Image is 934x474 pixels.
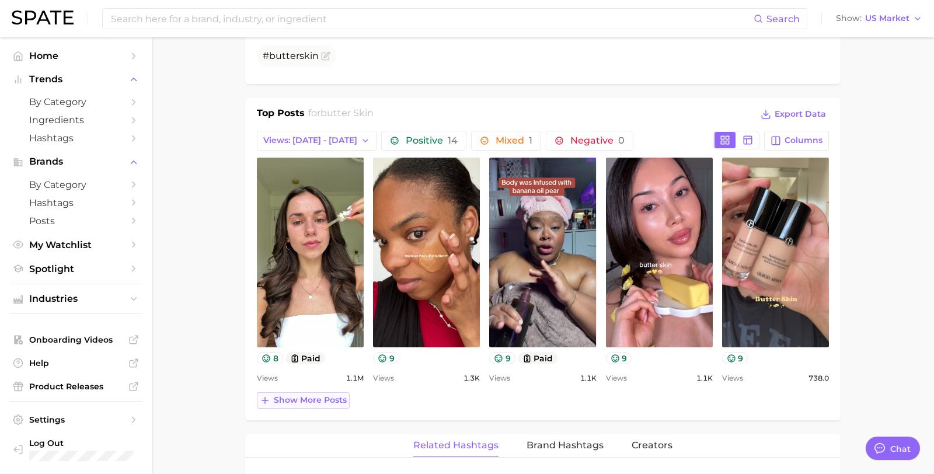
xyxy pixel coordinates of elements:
[722,371,743,385] span: Views
[29,263,123,274] span: Spotlight
[299,50,319,61] span: skin
[9,47,142,65] a: Home
[758,106,829,123] button: Export Data
[9,331,142,348] a: Onboarding Videos
[29,96,123,107] span: by Category
[257,392,350,409] button: Show more posts
[12,11,74,25] img: SPATE
[9,378,142,395] a: Product Releases
[406,136,458,145] span: Positive
[346,371,364,385] span: 1.1m
[257,106,305,124] h1: Top Posts
[865,15,909,22] span: US Market
[9,129,142,147] a: Hashtags
[9,434,142,465] a: Log out. Currently logged in with e-mail sabrina.hasbanian@tatcha.com.
[9,93,142,111] a: by Category
[320,107,374,118] span: butter skin
[9,194,142,212] a: Hashtags
[29,294,123,304] span: Industries
[9,71,142,88] button: Trends
[496,136,532,145] span: Mixed
[263,135,357,145] span: Views: [DATE] - [DATE]
[833,11,925,26] button: ShowUS Market
[785,135,823,145] span: Columns
[9,260,142,278] a: Spotlight
[9,111,142,129] a: Ingredients
[808,371,829,385] span: 738.0
[9,354,142,372] a: Help
[9,212,142,230] a: Posts
[29,156,123,167] span: Brands
[29,358,123,368] span: Help
[9,290,142,308] button: Industries
[518,352,558,364] button: paid
[618,135,625,146] span: 0
[29,133,123,144] span: Hashtags
[529,135,532,146] span: 1
[722,352,748,364] button: 9
[413,440,499,451] span: Related Hashtags
[257,352,283,364] button: 8
[373,371,394,385] span: Views
[696,371,713,385] span: 1.1k
[527,440,604,451] span: Brand Hashtags
[29,438,158,448] span: Log Out
[257,371,278,385] span: Views
[110,9,754,29] input: Search here for a brand, industry, or ingredient
[29,414,123,425] span: Settings
[29,381,123,392] span: Product Releases
[29,334,123,345] span: Onboarding Videos
[373,352,399,364] button: 9
[285,352,326,364] button: paid
[269,50,299,61] span: butter
[9,153,142,170] button: Brands
[29,74,123,85] span: Trends
[274,395,347,405] span: Show more posts
[263,50,319,61] span: #
[489,352,515,364] button: 9
[321,51,330,61] button: Flag as miscategorized or irrelevant
[836,15,862,22] span: Show
[606,352,632,364] button: 9
[764,131,829,151] button: Columns
[632,440,672,451] span: Creators
[489,371,510,385] span: Views
[257,131,377,151] button: Views: [DATE] - [DATE]
[570,136,625,145] span: Negative
[308,106,374,124] h2: for
[29,197,123,208] span: Hashtags
[29,114,123,126] span: Ingredients
[29,215,123,226] span: Posts
[9,411,142,428] a: Settings
[29,50,123,61] span: Home
[463,371,480,385] span: 1.3k
[448,135,458,146] span: 14
[9,236,142,254] a: My Watchlist
[9,176,142,194] a: by Category
[580,371,597,385] span: 1.1k
[29,239,123,250] span: My Watchlist
[606,371,627,385] span: Views
[775,109,826,119] span: Export Data
[29,179,123,190] span: by Category
[766,13,800,25] span: Search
